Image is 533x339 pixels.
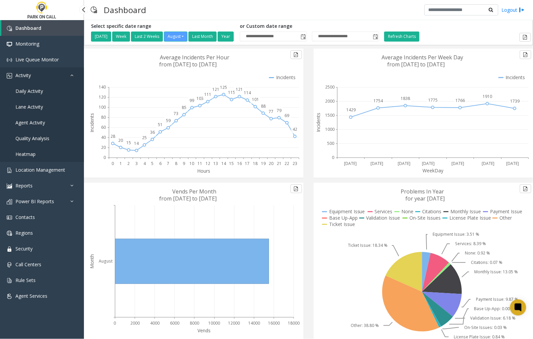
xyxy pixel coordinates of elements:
text: from [DATE] to [DATE] [387,61,445,68]
text: Citations: 0.07 % [471,260,503,266]
text: 6 [159,161,162,166]
text: 125 [220,84,227,90]
text: 1766 [455,98,465,103]
text: 4000 [150,320,160,326]
span: Power BI Reports [15,198,54,205]
text: 0 [332,155,334,161]
text: WeekDay [423,168,444,174]
img: 'icon' [7,215,12,220]
text: 1739 [510,99,520,104]
text: [DATE] [344,161,357,166]
text: 77 [269,109,273,114]
text: 14 [221,161,226,166]
text: 1429 [346,107,356,113]
text: 121 [212,87,219,92]
span: Daily Activity [15,88,43,94]
text: from [DATE] to [DATE] [160,195,217,202]
text: 11 [197,161,202,166]
text: 36 [150,129,155,135]
text: License Plate Issue [450,215,491,221]
h5: or Custom date range [240,23,379,29]
span: Quality Analysis [15,135,49,142]
text: 8000 [190,320,199,326]
text: [DATE] [451,161,464,166]
span: Call Centers [15,261,41,268]
text: Monthly Issue [451,208,481,215]
text: 3 [135,161,138,166]
span: Dashboard [15,25,41,31]
text: 1775 [428,98,438,103]
text: 111 [204,92,211,97]
button: Year [218,32,234,42]
text: 103 [196,96,204,101]
text: August [99,259,113,264]
text: from [DATE] to [DATE] [160,61,217,68]
text: 73 [174,111,178,116]
text: 140 [99,84,106,90]
button: Refresh Charts [384,32,419,42]
text: 12 [206,161,210,166]
text: 16000 [268,320,280,326]
text: Vends Per Month [173,188,217,195]
text: 18 [253,161,258,166]
img: 'icon' [7,262,12,268]
text: 4 [143,161,146,166]
text: Vends [198,327,211,334]
text: 16 [237,161,242,166]
text: 500 [327,140,334,146]
text: 69 [285,113,290,118]
button: Export to pdf [291,50,302,59]
span: Security [15,245,33,252]
text: None: 0.92 % [465,250,490,256]
button: Last 2 Weeks [131,32,163,42]
text: 10 [190,161,194,166]
text: 20 [269,161,273,166]
text: for year [DATE] [405,195,445,202]
text: Incidents [276,74,296,80]
span: Agent Services [15,293,47,299]
text: 17 [245,161,250,166]
text: 22 [285,161,290,166]
text: Incidents [506,74,525,80]
span: Contacts [15,214,35,220]
text: 100 [99,104,106,110]
text: [DATE] [482,161,494,166]
text: Validation Issue [366,215,400,221]
a: Dashboard [1,20,84,36]
img: pageIcon [91,2,97,18]
text: 99 [190,98,194,103]
text: 0 [103,155,106,161]
text: [DATE] [398,161,410,166]
text: Average Incidents Per Hour [160,54,230,61]
text: 20 [101,145,106,150]
text: On-Site Issues: 0.03 % [464,325,507,331]
button: Export to pdf [291,184,302,193]
img: logout [519,6,525,13]
span: Heatmap [15,151,36,157]
img: 'icon' [7,26,12,31]
span: Location Management [15,167,65,173]
text: 14000 [248,320,260,326]
text: Incidents [315,113,321,132]
span: Live Queue Monitor [15,56,59,63]
img: 'icon' [7,183,12,189]
text: 40 [101,134,106,140]
button: Export to pdf [520,184,531,193]
text: Equipment Issue [329,208,365,215]
span: Toggle popup [371,32,379,41]
text: 25 [142,135,147,140]
button: Export to pdf [520,50,531,59]
span: Toggle popup [299,32,307,41]
text: 80 [101,114,106,120]
text: 9 [183,161,185,166]
text: 0 [114,320,116,326]
text: Ticket Issue [329,221,355,227]
text: 1910 [483,94,492,99]
text: 1000 [325,126,335,132]
text: 0 [112,161,114,166]
text: Hours [197,168,211,174]
text: Services [375,208,393,215]
text: 28 [110,133,115,139]
text: 85 [182,105,186,110]
text: Average Incidents Per Week Day [382,54,463,61]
